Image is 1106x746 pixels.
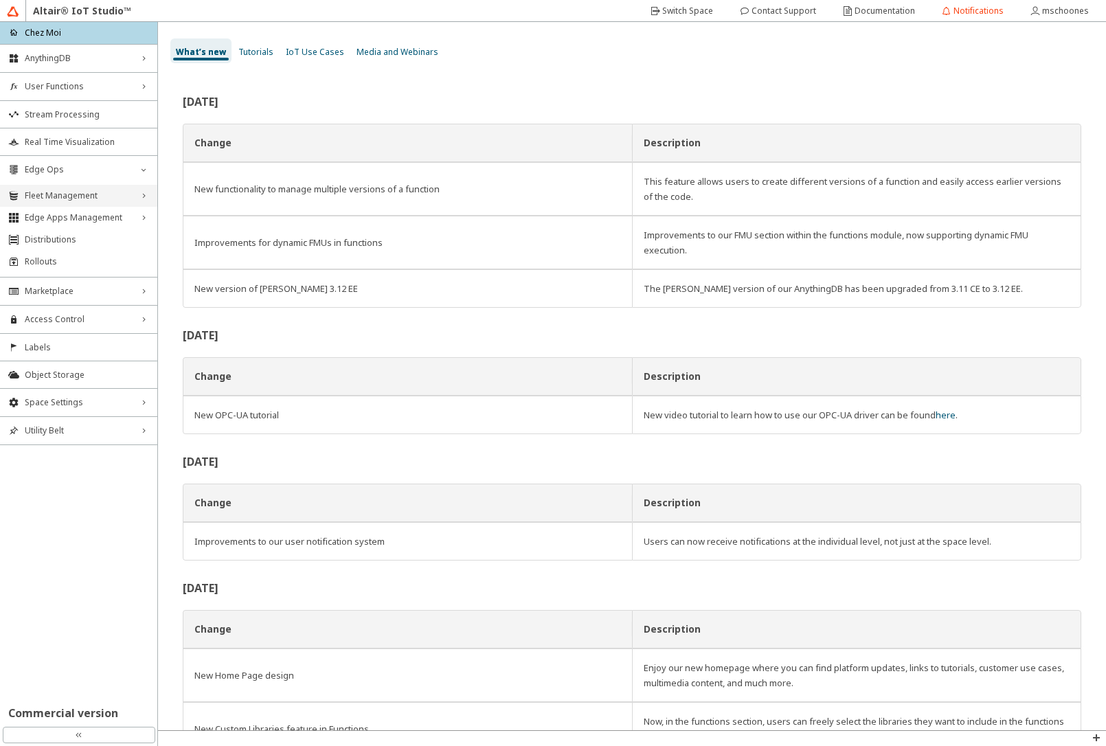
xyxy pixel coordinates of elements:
span: Real Time Visualization [25,137,149,148]
div: Users can now receive notifications at the individual level, not just at the space level. [644,534,1070,549]
div: Improvements to our FMU section within the functions module, now supporting dynamic FMU execution. [644,227,1070,258]
span: Labels [25,342,149,353]
th: Change [183,124,632,162]
span: Edge Ops [25,164,133,175]
span: Rollouts [25,256,149,267]
span: Marketplace [25,286,133,297]
div: New Custom Libraries feature in Functions [194,721,621,736]
div: New functionality to manage multiple versions of a function [194,181,621,196]
th: Description [632,357,1081,396]
th: Change [183,484,632,522]
th: Description [632,484,1081,522]
div: Improvements to our user notification system [194,534,621,549]
span: AnythingDB [25,53,133,64]
span: Object Storage [25,370,149,381]
div: This feature allows users to create different versions of a function and easily access earlier ve... [644,174,1070,204]
h2: [DATE] [183,330,1081,341]
span: Fleet Management [25,190,133,201]
div: The [PERSON_NAME] version of our AnythingDB has been upgraded from 3.11 CE to 3.12 EE. [644,281,1070,296]
span: IoT Use Cases [286,46,344,58]
th: Description [632,124,1081,162]
div: Improvements for dynamic FMUs in functions [194,235,621,250]
th: Description [632,610,1081,648]
div: New video tutorial to learn how to use our OPC-UA driver can be found . [644,407,1070,422]
div: Enjoy our new homepage where you can find platform updates, links to tutorials, customer use case... [644,660,1070,690]
div: New version of [PERSON_NAME] 3.12 EE [194,281,621,296]
span: User Functions [25,81,133,92]
span: Stream Processing [25,109,149,120]
a: here [936,409,956,421]
h2: [DATE] [183,583,1081,594]
h2: [DATE] [183,456,1081,467]
th: Change [183,357,632,396]
span: Access Control [25,314,133,325]
div: New OPC-UA tutorial [194,407,621,422]
div: New Home Page design [194,668,621,683]
span: Space Settings [25,397,133,408]
span: Edge Apps Management [25,212,133,223]
div: Now, in the functions section, users can freely select the libraries they want to include in the ... [644,714,1070,744]
span: Tutorials [238,46,273,58]
th: Change [183,610,632,648]
span: Distributions [25,234,149,245]
h2: [DATE] [183,96,1081,107]
span: What’s new [176,46,226,58]
p: Chez Moi [25,27,61,38]
span: Media and Webinars [357,46,438,58]
span: Utility Belt [25,425,133,436]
